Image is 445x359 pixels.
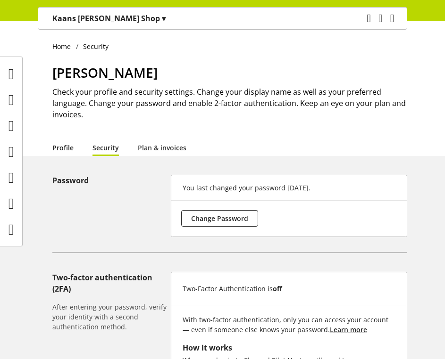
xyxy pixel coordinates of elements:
h5: Password [52,175,167,186]
b: How it works [183,343,232,353]
a: Home [52,41,76,51]
b: off [273,284,282,293]
nav: main navigation [38,7,407,30]
p: Kaans [PERSON_NAME] Shop [52,13,166,24]
p: You last changed your password [DATE]. [183,183,311,193]
button: Change Password [181,210,258,227]
span: ▾ [162,13,166,24]
span: [PERSON_NAME] [52,64,158,82]
h5: Two-factor authentication (2FA) [52,272,167,294]
span: Change Password [191,213,248,223]
span: With two-factor authentication, only you can access your account — even if someone else knows you... [183,315,388,334]
a: Profile [52,143,74,153]
h2: Check your profile and security settings. Change your display name as well as your preferred lang... [52,86,407,120]
p: Two-Factor Authentication is [183,284,282,294]
a: Security [92,143,119,153]
a: Learn more [330,325,367,335]
a: Plan & invoices [138,143,186,153]
h6: After entering your password, verify your identity with a second authentication method. [52,302,167,332]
